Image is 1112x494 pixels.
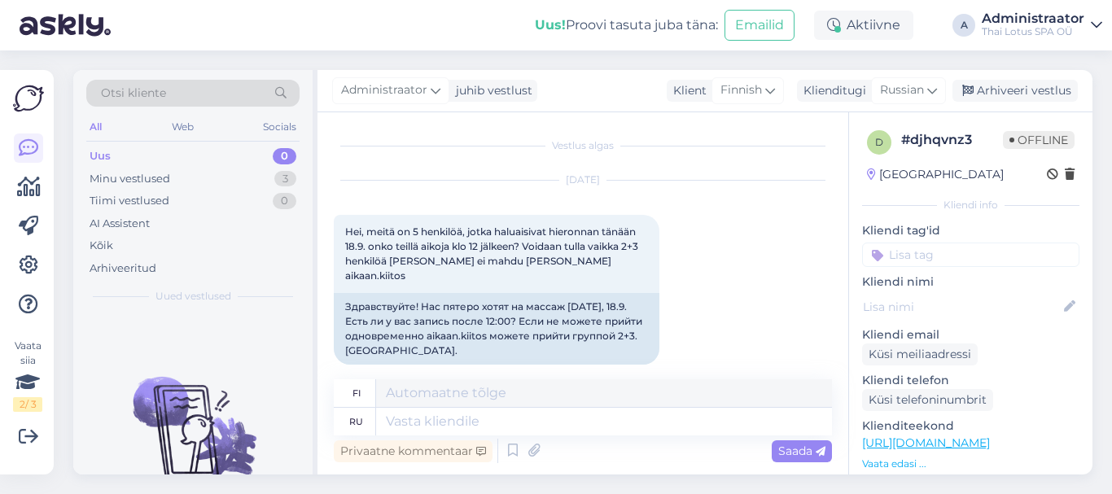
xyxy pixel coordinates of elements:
[862,457,1079,471] p: Vaata edasi ...
[535,15,718,35] div: Proovi tasuta juba täna:
[862,273,1079,291] p: Kliendi nimi
[901,130,1003,150] div: # djhqvnz3
[667,82,707,99] div: Klient
[725,10,795,41] button: Emailid
[90,260,156,277] div: Arhiveeritud
[1003,131,1075,149] span: Offline
[13,339,42,412] div: Vaata siia
[260,116,300,138] div: Socials
[73,348,313,494] img: No chats
[862,435,990,450] a: [URL][DOMAIN_NAME]
[952,14,975,37] div: A
[273,193,296,209] div: 0
[273,148,296,164] div: 0
[797,82,866,99] div: Klienditugi
[155,289,231,304] span: Uued vestlused
[880,81,924,99] span: Russian
[535,17,566,33] b: Uus!
[334,173,832,187] div: [DATE]
[352,379,361,407] div: fi
[862,326,1079,343] p: Kliendi email
[862,198,1079,212] div: Kliendi info
[90,148,111,164] div: Uus
[449,82,532,99] div: juhib vestlust
[720,81,762,99] span: Finnish
[334,440,493,462] div: Privaatne kommentaar
[867,166,1004,183] div: [GEOGRAPHIC_DATA]
[341,81,427,99] span: Administraator
[982,25,1084,38] div: Thai Lotus SPA OÜ
[345,225,641,282] span: Hei, meitä on 5 henkilöä, jotka haluaisivat hieronnan tänään 18.9. onko teillä aikoja klo 12 jälk...
[952,80,1078,102] div: Arhiveeri vestlus
[982,12,1102,38] a: AdministraatorThai Lotus SPA OÜ
[862,417,1079,435] p: Klienditeekond
[274,171,296,187] div: 3
[90,238,113,254] div: Kõik
[101,85,166,102] span: Otsi kliente
[862,372,1079,389] p: Kliendi telefon
[169,116,197,138] div: Web
[778,444,825,458] span: Saada
[90,193,169,209] div: Tiimi vestlused
[90,216,150,232] div: AI Assistent
[862,389,993,411] div: Küsi telefoninumbrit
[13,83,44,114] img: Askly Logo
[862,243,1079,267] input: Lisa tag
[349,408,363,435] div: ru
[13,397,42,412] div: 2 / 3
[90,171,170,187] div: Minu vestlused
[814,11,913,40] div: Aktiivne
[982,12,1084,25] div: Administraator
[862,343,978,365] div: Küsi meiliaadressi
[875,136,883,148] span: d
[334,293,659,365] div: Здравствуйте! Нас пятеро хотят на массаж [DATE], 18.9. Есть ли у вас запись после 12:00? Если не ...
[862,222,1079,239] p: Kliendi tag'id
[334,138,832,153] div: Vestlus algas
[863,298,1061,316] input: Lisa nimi
[86,116,105,138] div: All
